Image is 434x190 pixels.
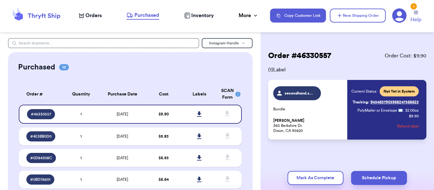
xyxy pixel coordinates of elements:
[117,112,128,116] span: [DATE]
[268,51,331,61] h2: Order # 46330557
[159,112,169,116] span: $ 9.90
[353,100,369,105] span: Tracking:
[85,12,102,19] span: Orders
[117,134,128,138] span: [DATE]
[80,178,82,181] span: 1
[239,12,259,19] div: More
[18,62,55,72] h2: Purchased
[117,178,128,181] span: [DATE]
[159,156,169,160] span: $ 6.53
[383,89,415,94] span: Not Yet in System
[221,88,234,101] div: SCAN Form
[405,108,419,113] span: 32.00 oz
[410,16,421,23] span: Help
[202,38,253,48] button: Instagram Handle
[273,107,343,112] p: Bundle
[288,171,343,185] button: Mark As Complete
[392,8,407,23] a: 1
[273,118,343,133] p: 365 Berkshire Dr. Dixon, CA 95620
[30,177,51,182] span: # 0BD78601
[268,66,426,74] span: ( 1 ) Label
[63,84,99,105] th: Quantity
[270,9,326,23] button: Copy Customer Link
[351,171,407,185] button: Schedule Pickup
[357,108,403,112] span: PolyMailer or Envelope ✉️
[159,134,169,138] span: $ 5.83
[397,119,419,133] button: Refund label
[285,91,315,96] span: secondhand.sweetnesss
[134,11,159,19] span: Purchased
[80,156,82,160] span: 1
[191,12,214,19] span: Inventory
[80,134,82,138] span: 1
[403,108,404,113] span: :
[410,10,421,23] a: Help
[8,38,199,48] input: Search shipments...
[146,84,181,105] th: Cost
[181,84,217,105] th: Labels
[30,155,52,161] span: # 0D84308C
[351,89,377,94] span: Current Status:
[273,118,304,123] span: [PERSON_NAME]
[410,3,417,10] div: 1
[353,97,419,107] a: Tracking:9434637903968247368623
[159,178,169,181] span: $ 6.64
[99,84,146,105] th: Purchase Date
[409,114,419,119] p: $ 9.90
[31,112,51,117] span: # 46330557
[79,12,102,19] a: Orders
[385,52,426,60] span: Order Cost: $ 9.90
[330,9,386,23] button: New Shipping Order
[30,134,51,139] span: # 4E3BB0D0
[209,41,239,45] span: Instagram Handle
[19,84,63,105] th: Order #
[184,12,214,19] a: Inventory
[59,64,69,70] span: 12
[126,11,159,20] a: Purchased
[117,156,128,160] span: [DATE]
[80,112,82,116] span: 1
